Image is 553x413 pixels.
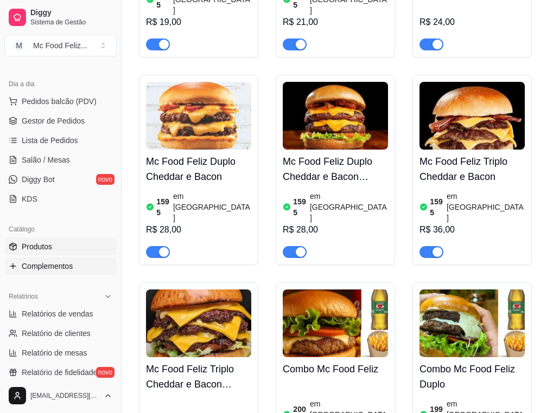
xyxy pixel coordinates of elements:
[419,362,525,392] h4: Combo Mc Food Feliz Duplo
[283,289,388,357] img: product-image
[146,223,251,236] div: R$ 28,00
[9,292,38,301] span: Relatórios
[22,135,78,146] span: Lista de Pedidos
[283,154,388,184] h4: Mc Food Feliz Duplo Cheddar e Bacon Salada
[22,96,97,107] span: Pedidos balcão (PDV)
[22,115,85,126] span: Gestor de Pedidos
[4,75,117,93] div: Dia a dia
[4,364,117,381] a: Relatório de fidelidadenovo
[283,223,388,236] div: R$ 28,00
[22,367,97,378] span: Relatório de fidelidade
[146,362,251,392] h4: Mc Food Feliz Triplo Cheddar e Bacon Salada
[283,362,388,377] h4: Combo Mc Food Feliz
[4,305,117,322] a: Relatórios de vendas
[146,16,251,29] div: R$ 19,00
[22,154,70,165] span: Salão / Mesas
[310,191,388,223] article: em [GEOGRAPHIC_DATA]
[4,171,117,188] a: Diggy Botnovo
[22,193,37,204] span: KDS
[30,391,99,400] span: [EMAIL_ADDRESS][DOMAIN_NAME]
[283,82,388,150] img: product-image
[30,8,112,18] span: Diggy
[447,191,525,223] article: em [GEOGRAPHIC_DATA]
[430,196,444,218] article: 1595
[22,328,91,339] span: Relatório de clientes
[4,112,117,130] a: Gestor de Pedidos
[146,82,251,150] img: product-image
[4,383,117,409] button: [EMAIL_ADDRESS][DOMAIN_NAME]
[4,35,117,56] button: Select a team
[14,40,24,51] span: M
[173,191,251,223] article: em [GEOGRAPHIC_DATA]
[33,40,87,51] div: Mc Food Feliz ...
[146,154,251,184] h4: Mc Food Feliz Duplo Cheddar e Bacon
[22,174,55,185] span: Diggy Bot
[419,289,525,357] img: product-image
[22,308,93,319] span: Relatórios de vendas
[4,221,117,238] div: Catálogo
[419,154,525,184] h4: Mc Food Feliz Triplo Cheddar e Bacon
[4,257,117,275] a: Complementos
[30,18,112,27] span: Sistema de Gestão
[4,93,117,110] button: Pedidos balcão (PDV)
[419,223,525,236] div: R$ 36,00
[283,16,388,29] div: R$ 21,00
[146,289,251,357] img: product-image
[4,344,117,362] a: Relatório de mesas
[22,241,52,252] span: Produtos
[4,151,117,169] a: Salão / Mesas
[156,196,171,218] article: 1595
[22,261,73,272] span: Complementos
[4,132,117,149] a: Lista de Pedidos
[4,4,117,30] a: DiggySistema de Gestão
[419,16,525,29] div: R$ 24,00
[22,347,87,358] span: Relatório de mesas
[419,82,525,150] img: product-image
[4,190,117,208] a: KDS
[4,325,117,342] a: Relatório de clientes
[293,196,308,218] article: 1595
[4,238,117,255] a: Produtos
